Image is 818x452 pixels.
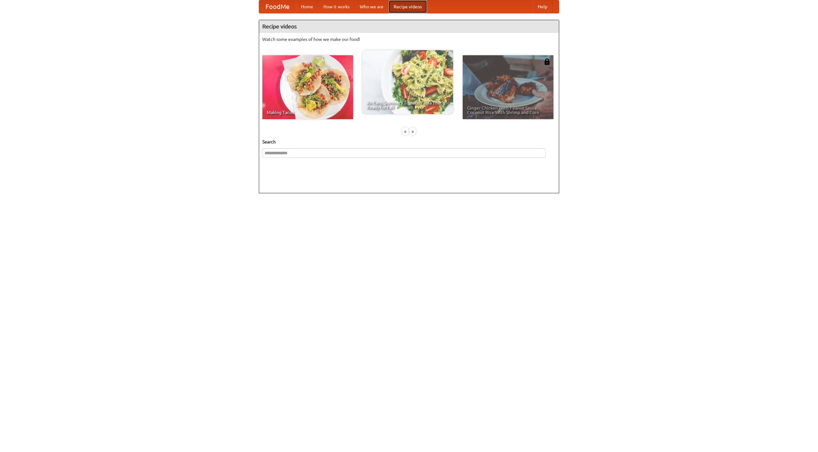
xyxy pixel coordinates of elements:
a: Home [296,0,318,13]
p: Watch some examples of how we make our food! [262,36,556,42]
a: Who we are [355,0,389,13]
a: An Easy, Summery Tomato Pasta That's Ready for Fall [362,50,453,114]
div: » [410,127,416,135]
img: 483408.png [544,58,550,65]
span: Making Tacos [267,110,349,115]
a: Help [533,0,552,13]
h5: Search [262,139,556,145]
a: Making Tacos [262,55,353,119]
h4: Recipe videos [259,20,559,33]
div: « [402,127,408,135]
a: FoodMe [259,0,296,13]
a: Recipe videos [389,0,427,13]
a: How it works [318,0,355,13]
span: An Easy, Summery Tomato Pasta That's Ready for Fall [367,101,449,110]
